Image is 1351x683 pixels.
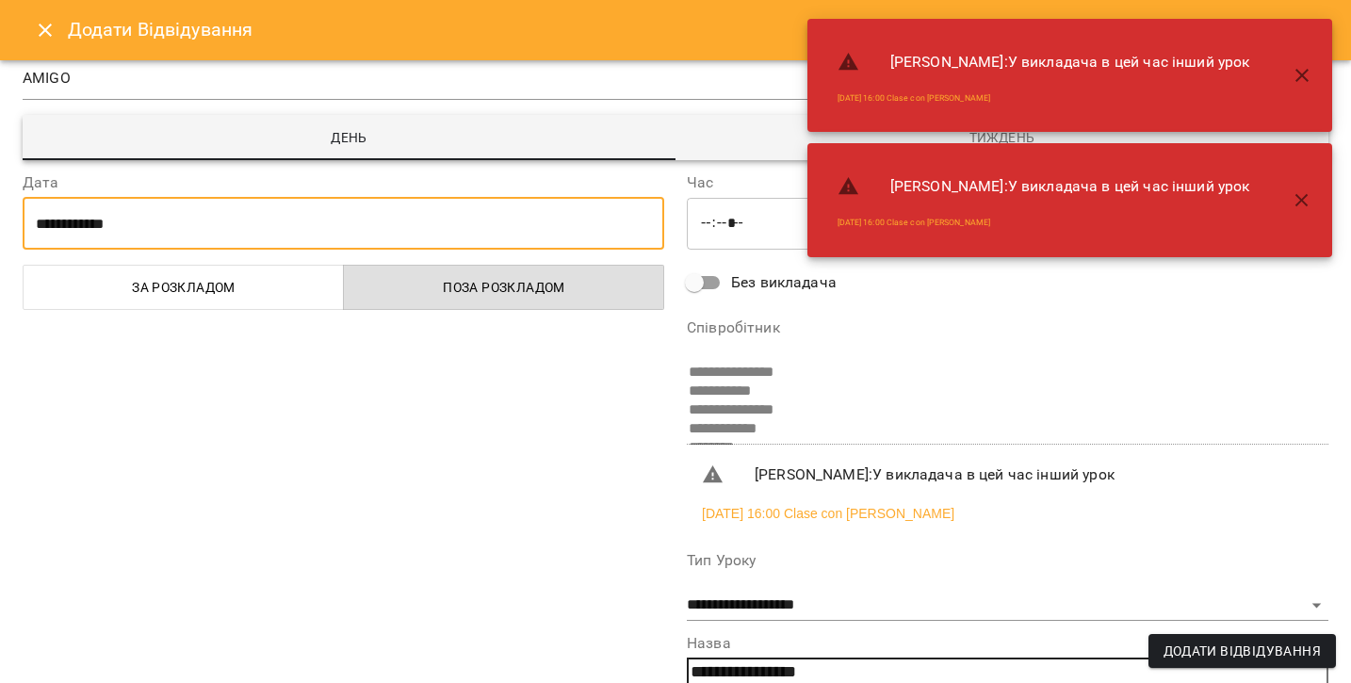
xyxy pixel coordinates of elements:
label: Співробітник [687,320,1328,335]
div: AMIGO [23,57,1328,100]
span: [PERSON_NAME] : У викладача в цей час інший урок [890,175,1250,198]
a: [DATE] 16:00 Clase con [PERSON_NAME] [838,217,990,229]
a: [DATE] 16:00 Clase con [PERSON_NAME] [702,504,954,523]
span: День [34,126,664,149]
label: Дата [23,175,664,190]
label: Тип Уроку [687,553,1328,568]
button: Додати Відвідування [1148,634,1336,668]
span: AMIGO [23,67,1306,89]
span: Без викладача [731,271,837,294]
span: [PERSON_NAME] : У викладача в цей час інший урок [755,463,1313,486]
span: Тиждень [687,126,1317,149]
button: Поза розкладом [343,265,664,310]
label: Назва [687,636,1328,651]
label: Час [687,175,1328,190]
span: Додати Відвідування [1164,640,1321,662]
span: [PERSON_NAME] : У викладача в цей час інший урок [890,51,1250,73]
button: За розкладом [23,265,344,310]
a: [DATE] 16:00 Clase con [PERSON_NAME] [838,92,990,105]
h6: Додати Відвідування [68,15,253,44]
button: Close [23,8,68,53]
span: За розкладом [35,276,333,299]
span: Поза розкладом [355,276,653,299]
